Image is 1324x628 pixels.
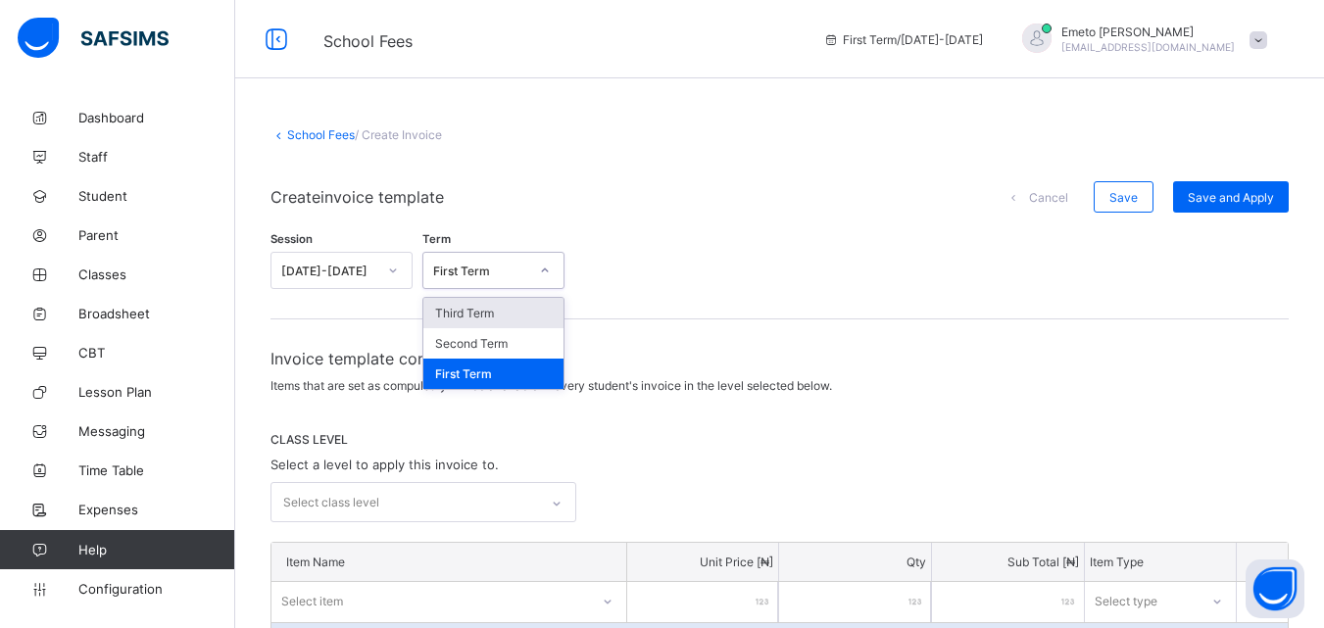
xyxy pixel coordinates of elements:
[78,423,235,439] span: Messaging
[283,484,379,521] div: Select class level
[937,555,1079,569] p: Sub Total [ ₦ ]
[1003,24,1277,56] div: EmetoAusten
[1095,582,1157,619] div: Select type
[78,502,235,517] span: Expenses
[1246,559,1304,618] button: Open asap
[1029,190,1068,205] span: Cancel
[78,266,235,282] span: Classes
[18,18,169,59] img: safsims
[78,542,234,557] span: Help
[1090,555,1232,569] p: Item Type
[78,581,234,597] span: Configuration
[1188,190,1274,205] span: Save and Apply
[78,345,235,361] span: CBT
[270,378,832,393] span: Items that are set as compulsory will be available in every student's invoice in the level select...
[270,349,1289,368] span: Invoice template content
[270,187,977,207] span: Create invoice template
[281,582,343,619] div: Select item
[1061,24,1235,39] span: Emeto [PERSON_NAME]
[1061,41,1235,53] span: [EMAIL_ADDRESS][DOMAIN_NAME]
[323,31,413,51] span: School Fees
[78,306,235,321] span: Broadsheet
[270,432,1289,447] span: CLASS LEVEL
[281,264,376,278] div: [DATE]-[DATE]
[287,127,355,142] a: School Fees
[78,384,235,400] span: Lesson Plan
[1109,190,1138,205] span: Save
[78,227,235,243] span: Parent
[422,232,451,246] span: Term
[823,32,983,47] span: session/term information
[286,555,612,569] p: Item Name
[423,359,564,389] div: First Term
[78,462,235,478] span: Time Table
[355,127,442,142] span: / Create Invoice
[423,298,564,328] div: Third Term
[78,188,235,204] span: Student
[433,264,528,278] div: First Term
[78,149,235,165] span: Staff
[78,110,235,125] span: Dashboard
[784,555,926,569] p: Qty
[270,457,499,472] span: Select a level to apply this invoice to.
[423,328,564,359] div: Second Term
[632,555,774,569] p: Unit Price [ ₦ ]
[270,232,313,246] span: Session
